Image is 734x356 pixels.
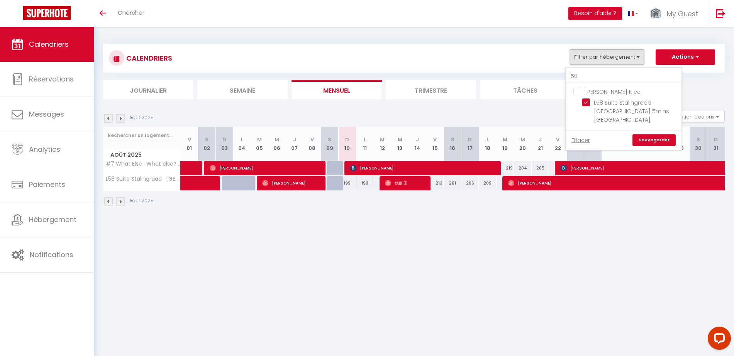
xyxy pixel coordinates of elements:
input: Rechercher un logement... [108,129,176,142]
span: Chercher [118,8,144,17]
span: Messages [29,109,64,119]
abbr: D [345,136,349,143]
th: 21 [532,127,549,161]
span: [PERSON_NAME] [350,161,495,175]
th: 11 [356,127,373,161]
span: L58 Suite Stalingraad · [GEOGRAPHIC_DATA] 5mins [GEOGRAPHIC_DATA] [594,99,669,124]
th: 09 [321,127,338,161]
th: 03 [215,127,233,161]
abbr: V [556,136,559,143]
button: Filtrer par hébergement [570,49,644,65]
span: L58 Suite Stalingraad · [GEOGRAPHIC_DATA] 5mins [GEOGRAPHIC_DATA] [105,176,182,182]
th: 08 [303,127,321,161]
th: 22 [549,127,566,161]
li: Tâches [480,80,570,99]
abbr: M [503,136,507,143]
img: logout [716,8,726,18]
span: Hébergement [29,215,76,224]
th: 01 [181,127,198,161]
a: Effacer [571,136,590,144]
div: 199 [356,176,373,190]
abbr: V [188,136,191,143]
th: 14 [409,127,426,161]
span: Paiements [29,180,65,189]
button: Besoin d'aide ? [568,7,622,20]
p: Août 2025 [129,197,154,205]
th: 17 [461,127,479,161]
abbr: V [310,136,314,143]
span: Notifications [30,250,73,259]
input: Rechercher un logement... [566,70,681,83]
th: 13 [391,127,409,161]
span: Réservations [29,74,74,84]
abbr: D [468,136,472,143]
abbr: L [364,136,366,143]
th: 06 [268,127,286,161]
span: [PERSON_NAME] [210,161,320,175]
span: My Guest [666,9,698,19]
iframe: LiveChat chat widget [702,324,734,356]
button: Actions [656,49,715,65]
th: 10 [339,127,356,161]
th: 31 [707,127,725,161]
img: Super Booking [23,6,71,20]
a: Sauvegarder [632,134,676,146]
div: 213 [426,176,444,190]
th: 30 [690,127,707,161]
abbr: M [380,136,385,143]
th: 02 [198,127,215,161]
th: 16 [444,127,461,161]
abbr: D [222,136,226,143]
abbr: S [451,136,454,143]
span: #7 What Else · What else? Your own quiet terrace in [GEOGRAPHIC_DATA]. [105,161,182,167]
abbr: S [328,136,331,143]
span: Août 2025 [103,149,180,161]
abbr: S [205,136,209,143]
th: 04 [233,127,251,161]
th: 18 [479,127,496,161]
abbr: V [433,136,437,143]
th: 12 [373,127,391,161]
abbr: L [487,136,489,143]
li: Trimestre [386,80,476,99]
abbr: J [416,136,419,143]
div: 219 [497,161,514,175]
abbr: M [398,136,402,143]
button: Gestion des prix [667,111,725,122]
th: 19 [497,127,514,161]
span: Analytics [29,144,60,154]
abbr: M [520,136,525,143]
abbr: D [714,136,718,143]
abbr: M [275,136,279,143]
h3: CALENDRIERS [124,49,172,67]
div: 209 [479,176,496,190]
p: Août 2025 [129,114,154,122]
div: 205 [532,161,549,175]
abbr: J [293,136,296,143]
span: Calendriers [29,39,69,49]
abbr: M [257,136,262,143]
li: Semaine [197,80,288,99]
th: 05 [251,127,268,161]
li: Journalier [103,80,193,99]
th: 20 [514,127,531,161]
span: 鹤蒙 王 [385,176,425,190]
abbr: S [697,136,700,143]
div: 206 [461,176,479,190]
div: 199 [339,176,356,190]
div: 201 [444,176,461,190]
abbr: L [241,136,243,143]
div: 204 [514,161,531,175]
span: [PERSON_NAME] [262,176,320,190]
div: Filtrer par hébergement [565,67,682,151]
abbr: J [539,136,542,143]
th: 15 [426,127,444,161]
li: Mensuel [292,80,382,99]
th: 07 [286,127,303,161]
img: ... [650,7,661,20]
